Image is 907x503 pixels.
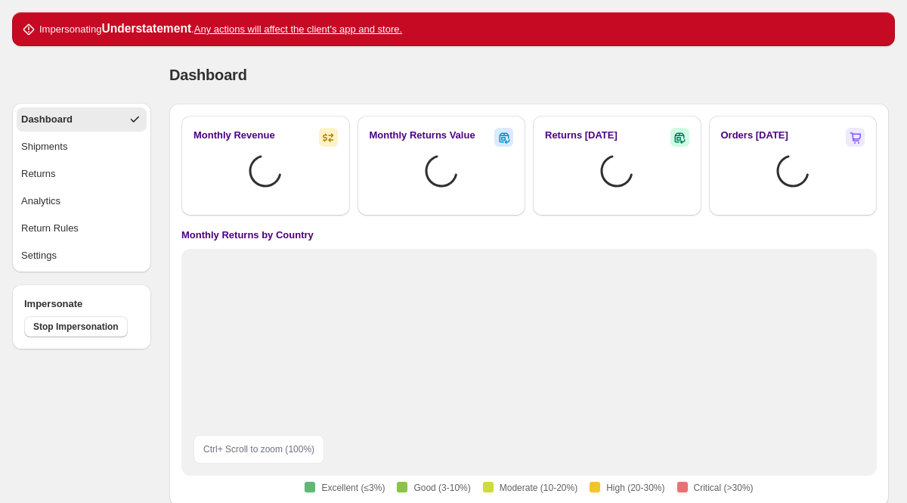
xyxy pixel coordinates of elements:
h2: Returns [DATE] [545,128,618,143]
div: Shipments [21,139,67,154]
h2: Monthly Revenue [193,128,275,143]
div: Ctrl + Scroll to zoom ( 100 %) [193,435,324,464]
h2: Orders [DATE] [721,128,788,143]
button: Analytics [17,189,147,213]
span: Moderate (10-20%) [500,482,577,494]
span: Dashboard [169,67,247,83]
span: Stop Impersonation [33,321,119,333]
h2: Monthly Returns Value [370,128,475,143]
div: Settings [21,248,57,263]
button: Settings [17,244,147,268]
span: Good (3-10%) [413,482,470,494]
div: Returns [21,166,56,182]
div: Analytics [21,194,60,209]
span: Excellent (≤3%) [321,482,385,494]
div: Return Rules [21,221,79,236]
button: Returns [17,162,147,186]
button: Dashboard [17,107,147,132]
button: Stop Impersonation [24,316,128,337]
span: Critical (>30%) [694,482,754,494]
u: Any actions will affect the client's app and store. [194,23,402,35]
h4: Impersonate [24,297,139,312]
strong: Understatement [101,22,191,35]
div: Dashboard [21,112,73,127]
h4: Monthly Returns by Country [181,228,314,243]
button: Shipments [17,135,147,159]
span: High (20-30%) [606,482,664,494]
button: Return Rules [17,216,147,241]
p: Impersonating . [39,21,402,37]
